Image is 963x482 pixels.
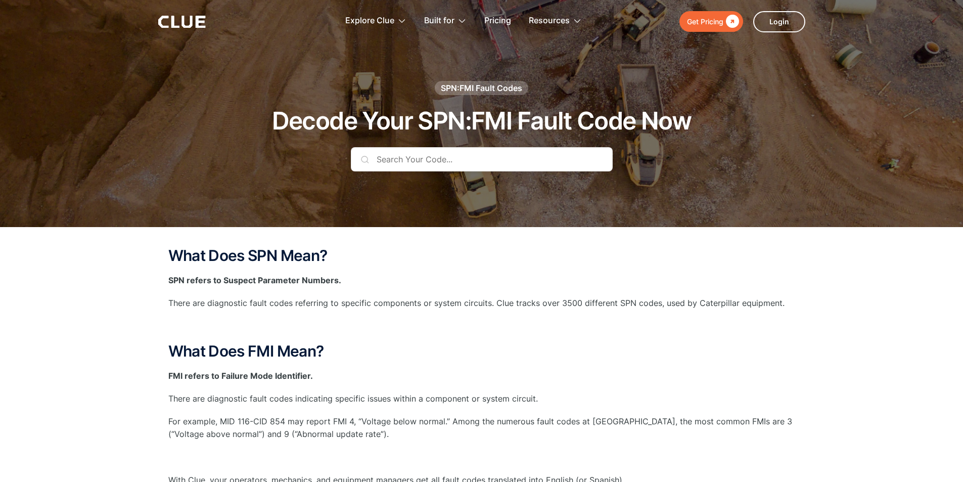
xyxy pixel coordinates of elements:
[529,5,582,37] div: Resources
[168,247,795,264] h2: What Does SPN Mean?
[168,297,795,310] p: There are diagnostic fault codes referring to specific components or system circuits. Clue tracks...
[168,415,795,441] p: For example, MID 116-CID 854 may report FMI 4, “Voltage below normal.” Among the numerous fault c...
[529,5,570,37] div: Resources
[345,5,406,37] div: Explore Clue
[168,343,795,360] h2: What Does FMI Mean?
[723,15,739,28] div: 
[272,108,692,135] h1: Decode Your SPN:FMI Fault Code Now
[424,5,454,37] div: Built for
[753,11,805,32] a: Login
[168,371,313,381] strong: FMI refers to Failure Mode Identifier.
[168,320,795,333] p: ‍
[441,82,522,94] div: SPN:FMI Fault Codes
[687,15,723,28] div: Get Pricing
[345,5,394,37] div: Explore Clue
[424,5,467,37] div: Built for
[168,451,795,464] p: ‍
[351,147,613,171] input: Search Your Code...
[484,5,511,37] a: Pricing
[679,11,743,32] a: Get Pricing
[168,275,341,285] strong: SPN refers to Suspect Parameter Numbers.
[168,392,795,405] p: There are diagnostic fault codes indicating specific issues within a component or system circuit.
